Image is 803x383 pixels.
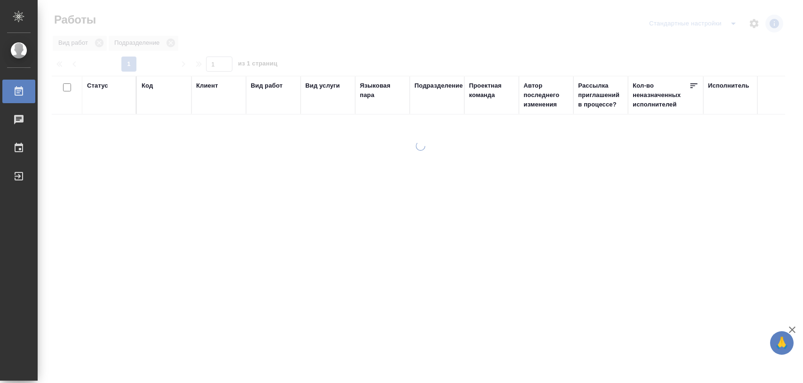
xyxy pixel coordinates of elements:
span: 🙏 [774,333,790,353]
button: 🙏 [770,331,794,355]
div: Исполнитель [708,81,749,90]
div: Код [142,81,153,90]
div: Языковая пара [360,81,405,100]
div: Клиент [196,81,218,90]
div: Вид работ [251,81,283,90]
div: Вид услуги [305,81,340,90]
div: Кол-во неназначенных исполнителей [633,81,689,109]
div: Подразделение [414,81,463,90]
div: Рассылка приглашений в процессе? [578,81,623,109]
div: Автор последнего изменения [524,81,569,109]
div: Проектная команда [469,81,514,100]
div: Статус [87,81,108,90]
